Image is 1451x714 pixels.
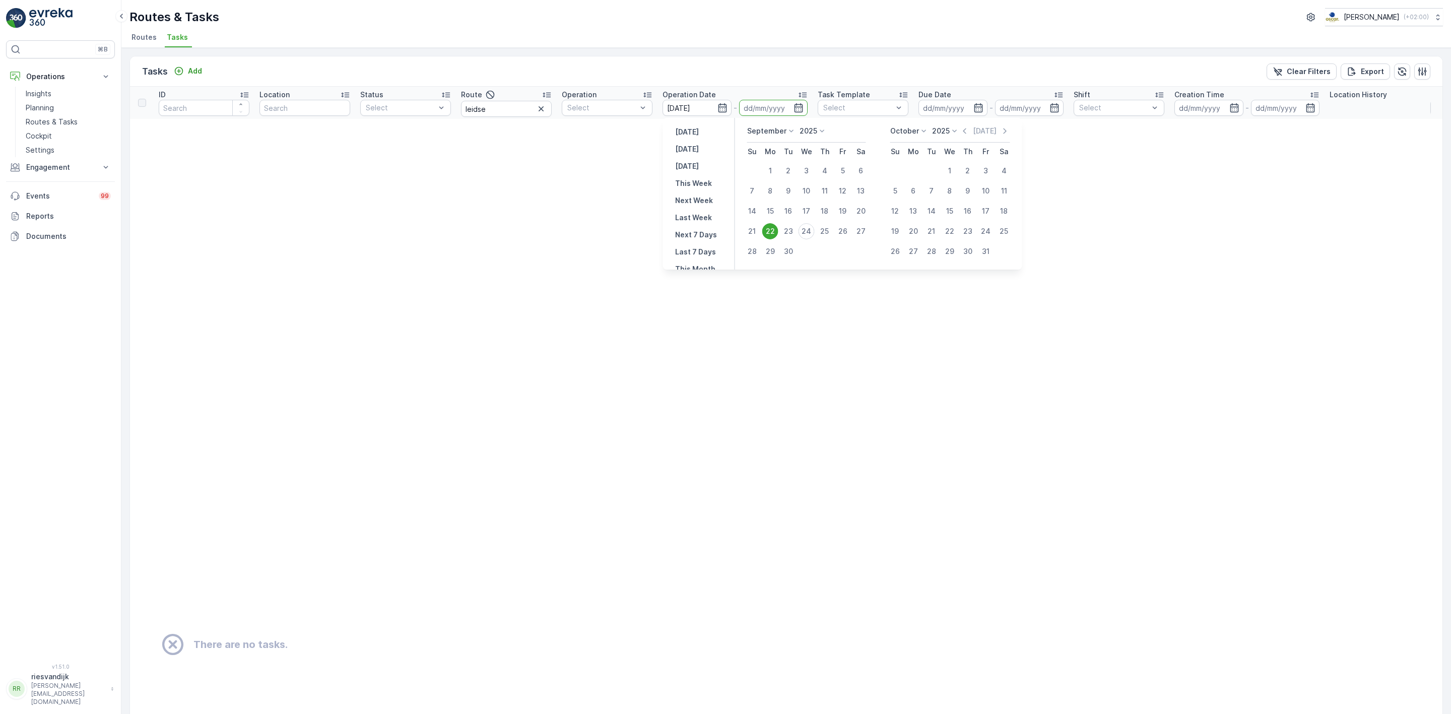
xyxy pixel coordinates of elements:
[22,129,115,143] a: Cockpit
[461,101,552,117] input: Search
[800,126,817,136] p: 2025
[26,191,93,201] p: Events
[818,90,870,100] p: Task Template
[142,64,168,79] p: Tasks
[799,183,815,199] div: 10
[905,203,921,219] div: 13
[22,101,115,115] a: Planning
[675,230,717,240] p: Next 7 Days
[671,263,719,275] button: This Month
[887,203,903,219] div: 12
[671,143,703,155] button: Today
[905,183,921,199] div: 6
[1330,90,1387,100] p: Location History
[6,67,115,87] button: Operations
[817,223,833,239] div: 25
[942,223,958,239] div: 22
[823,103,893,113] p: Select
[941,143,959,161] th: Wednesday
[978,183,994,199] div: 10
[835,203,851,219] div: 19
[131,32,157,42] span: Routes
[129,9,219,25] p: Routes & Tasks
[835,183,851,199] div: 12
[853,223,869,239] div: 27
[960,203,976,219] div: 16
[675,144,699,154] p: [DATE]
[744,203,760,219] div: 14
[193,637,288,652] h2: There are no tasks.
[1344,12,1400,22] p: [PERSON_NAME]
[98,45,108,53] p: ⌘B
[887,183,903,199] div: 5
[990,102,993,114] p: -
[996,223,1012,239] div: 25
[170,65,206,77] button: Add
[461,90,482,100] p: Route
[743,143,761,161] th: Sunday
[26,231,111,241] p: Documents
[762,203,778,219] div: 15
[1174,90,1224,100] p: Creation Time
[675,178,712,188] p: This Week
[780,183,797,199] div: 9
[924,243,940,259] div: 28
[960,163,976,179] div: 2
[1287,67,1331,77] p: Clear Filters
[762,183,778,199] div: 8
[675,213,712,223] p: Last Week
[978,203,994,219] div: 17
[366,103,435,113] p: Select
[6,206,115,226] a: Reports
[762,243,778,259] div: 29
[779,143,798,161] th: Tuesday
[798,143,816,161] th: Wednesday
[905,223,921,239] div: 20
[6,672,115,706] button: RRriesvandijk[PERSON_NAME][EMAIL_ADDRESS][DOMAIN_NAME]
[977,143,995,161] th: Friday
[1251,100,1320,116] input: dd/mm/yyyy
[762,223,778,239] div: 22
[932,126,950,136] p: 2025
[1079,103,1149,113] p: Select
[159,90,166,100] p: ID
[6,157,115,177] button: Engagement
[834,143,852,161] th: Friday
[942,163,958,179] div: 1
[922,143,941,161] th: Tuesday
[853,183,869,199] div: 13
[942,183,958,199] div: 8
[887,243,903,259] div: 26
[959,143,977,161] th: Thursday
[799,223,815,239] div: 24
[671,246,720,258] button: Last 7 Days
[101,192,109,200] p: 99
[996,163,1012,179] div: 4
[675,161,699,171] p: [DATE]
[995,143,1013,161] th: Saturday
[942,243,958,259] div: 29
[996,183,1012,199] div: 11
[978,223,994,239] div: 24
[996,203,1012,219] div: 18
[747,126,786,136] p: September
[978,163,994,179] div: 3
[1174,100,1243,116] input: dd/mm/yyyy
[675,127,699,137] p: [DATE]
[1325,12,1340,23] img: basis-logo_rgb2x.png
[852,143,870,161] th: Saturday
[360,90,383,100] p: Status
[675,264,715,274] p: This Month
[167,32,188,42] span: Tasks
[761,143,779,161] th: Monday
[6,226,115,246] a: Documents
[942,203,958,219] div: 15
[744,223,760,239] div: 21
[924,183,940,199] div: 7
[26,72,95,82] p: Operations
[799,163,815,179] div: 3
[780,223,797,239] div: 23
[780,163,797,179] div: 2
[9,681,25,697] div: RR
[159,100,249,116] input: Search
